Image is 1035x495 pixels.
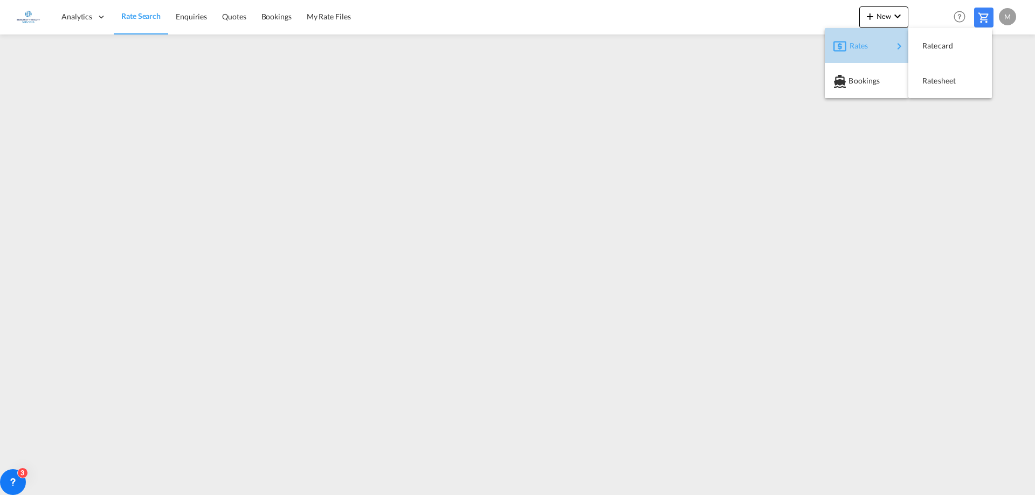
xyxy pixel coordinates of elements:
[848,70,860,92] span: Bookings
[893,40,906,53] md-icon: icon-chevron-right
[833,67,900,94] div: Bookings
[917,32,983,59] div: Ratecard
[917,67,983,94] div: Ratesheet
[922,35,934,57] span: Ratecard
[922,70,934,92] span: Ratesheet
[850,35,862,57] span: Rates
[825,63,908,98] button: Bookings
